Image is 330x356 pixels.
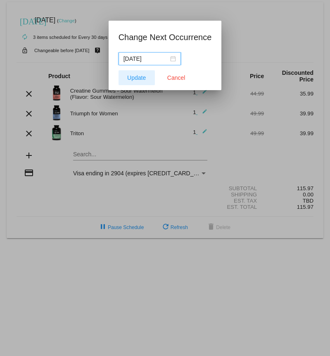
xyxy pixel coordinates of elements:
[158,70,195,85] button: Close dialog
[127,74,146,81] span: Update
[119,70,155,85] button: Update
[119,31,212,44] h1: Change Next Occurrence
[123,54,169,63] input: Select date
[167,74,185,81] span: Cancel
